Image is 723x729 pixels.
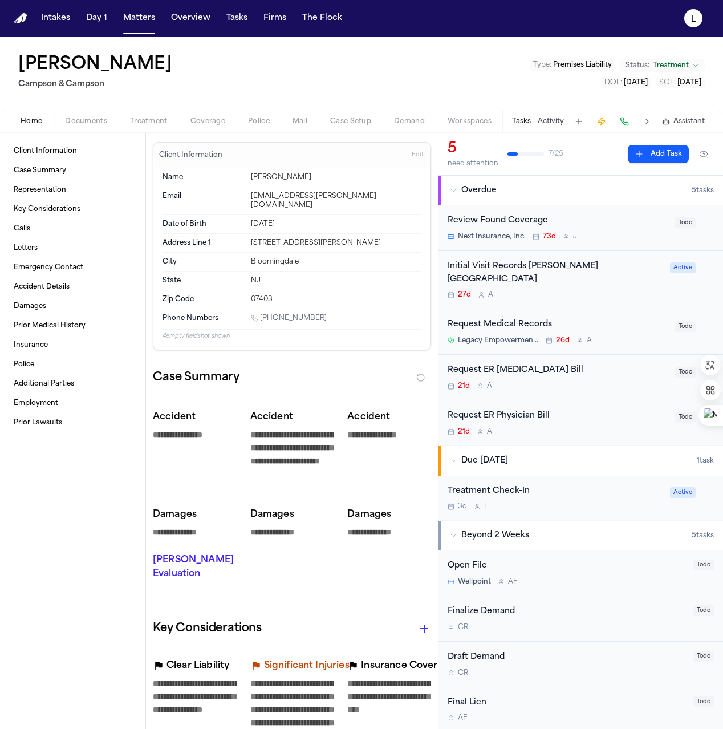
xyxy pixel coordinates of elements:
span: Beyond 2 Weeks [461,530,529,541]
div: [DATE] [251,220,421,229]
button: Day 1 [82,8,112,29]
button: Intakes [36,8,75,29]
a: Tasks [222,8,252,29]
div: [STREET_ADDRESS][PERSON_NAME] [251,238,421,248]
button: Edit DOL: 2025-05-21 [601,77,651,88]
p: Damages [250,508,334,521]
button: Edit Type: Premises Liability [530,59,615,71]
span: Documents [65,117,107,126]
a: Damages [9,297,136,315]
a: Emergency Contact [9,258,136,277]
span: [DATE] [677,79,701,86]
a: Letters [9,239,136,257]
span: 1 task [697,456,714,465]
span: A [587,336,592,345]
div: Open task: Request ER Radiology Bill [438,355,723,400]
span: J [573,232,577,241]
span: 27d [458,290,471,299]
span: SOL : [659,79,676,86]
a: Insurance [9,336,136,354]
span: C R [458,623,468,632]
button: Firms [259,8,291,29]
span: Phone Numbers [163,314,218,323]
a: Overview [166,8,215,29]
span: Treatment [653,61,689,70]
div: Request ER [MEDICAL_DATA] Bill [448,364,668,377]
span: C R [458,669,468,678]
span: Representation [14,185,66,195]
div: Open task: Request Medical Records [438,309,723,355]
span: Todo [693,605,714,616]
a: Representation [9,181,136,199]
div: Open task: Initial Visit Records Chilton Medical Center [438,251,723,310]
span: A [488,290,493,299]
p: Insurance Coverage [361,659,455,673]
a: Prior Lawsuits [9,414,136,432]
span: A F [508,577,517,586]
span: Demand [394,117,425,126]
div: Draft Demand [448,651,687,664]
span: 26d [556,336,570,345]
span: A [487,382,492,391]
button: Overdue5tasks [438,176,723,205]
span: Treatment [130,117,168,126]
span: Active [670,262,696,273]
button: Matters [119,8,160,29]
span: Type : [533,62,551,68]
div: Final Lien [448,696,687,710]
p: Damages [153,508,237,521]
span: Coverage [190,117,225,126]
button: Create Immediate Task [594,114,610,129]
span: Prior Lawsuits [14,418,62,427]
span: Case Setup [330,117,371,126]
button: Change status from Treatment [620,59,705,72]
div: 07403 [251,295,421,304]
span: Case Summary [14,166,66,175]
span: DOL : [604,79,622,86]
div: Initial Visit Records [PERSON_NAME][GEOGRAPHIC_DATA] [448,260,663,286]
span: Mail [293,117,307,126]
span: Legacy Empowerment Services [458,336,539,345]
span: Active [670,487,696,498]
span: Todo [693,696,714,707]
dt: Email [163,192,244,210]
span: Letters [14,244,38,253]
a: Case Summary [9,161,136,180]
div: [PERSON_NAME] [251,173,421,182]
div: [EMAIL_ADDRESS][PERSON_NAME][DOMAIN_NAME] [251,192,421,210]
button: Beyond 2 Weeks5tasks [438,521,723,550]
span: Calls [14,224,30,233]
dt: City [163,257,244,266]
span: A F [458,714,467,723]
span: Todo [693,651,714,662]
div: Open task: Finalize Demand [438,596,723,642]
span: Todo [693,560,714,570]
h3: Client Information [157,151,225,160]
div: Open task: Review Found Coverage [438,205,723,251]
span: Assistant [673,117,705,126]
p: Accident [250,410,334,424]
img: Finch Logo [14,13,27,24]
span: Employment [14,399,58,408]
button: Due [DATE]1task [438,446,723,476]
span: Next Insurance, Inc. [458,232,526,241]
div: Finalize Demand [448,605,687,618]
dt: Address Line 1 [163,238,244,248]
button: Edit SOL: 2027-05-21 [656,77,705,88]
div: Review Found Coverage [448,214,668,228]
div: need attention [448,159,498,168]
dt: Zip Code [163,295,244,304]
a: Calls [9,220,136,238]
a: Prior Medical History [9,317,136,335]
p: [PERSON_NAME] Evaluation [153,553,237,581]
button: Activity [538,117,564,126]
a: The Flock [298,8,347,29]
span: Client Information [14,147,77,156]
span: Overdue [461,185,497,196]
div: NJ [251,276,421,285]
a: Police [9,355,136,374]
span: Workspaces [448,117,492,126]
span: Emergency Contact [14,263,83,272]
span: Premises Liability [553,62,612,68]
